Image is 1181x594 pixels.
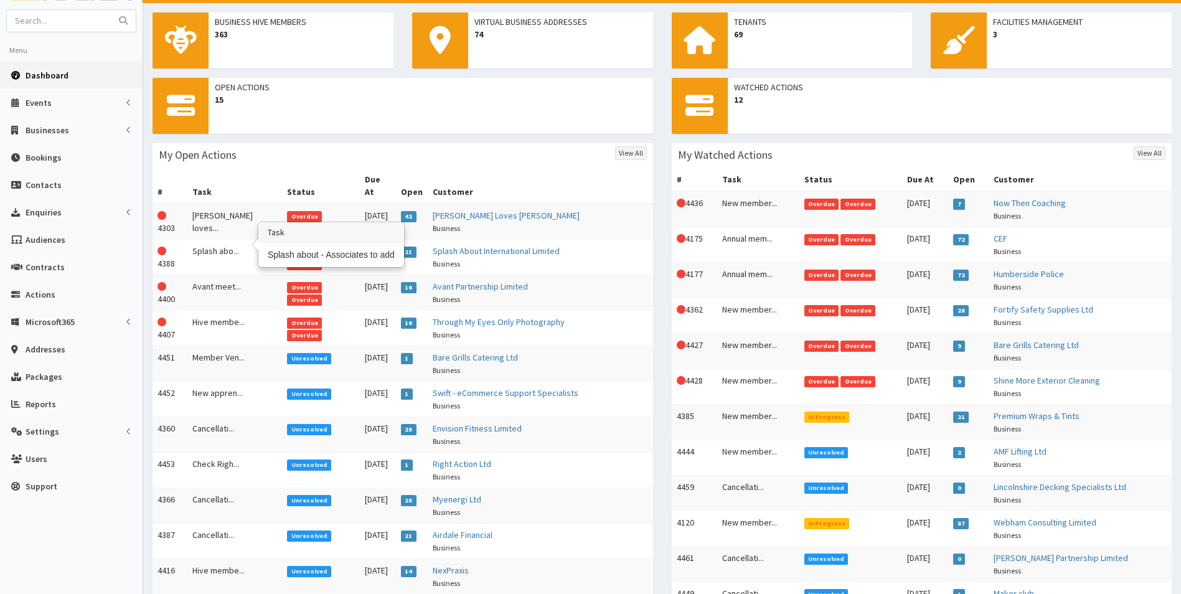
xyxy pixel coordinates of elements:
[994,197,1066,209] a: Now Then Coaching
[26,289,55,300] span: Actions
[26,344,65,355] span: Addresses
[994,410,1080,422] a: Premium Wraps & Tints
[902,333,949,369] td: [DATE]
[994,375,1100,386] a: Shine More Exterior Cleaning
[953,305,969,316] span: 28
[153,168,187,204] th: #
[672,440,717,475] td: 4444
[26,97,52,108] span: Events
[994,517,1096,528] a: Webham Consulting Limited
[840,199,875,210] span: Overdue
[153,452,187,488] td: 4453
[994,552,1128,563] a: [PERSON_NAME] Partnership Limited
[187,204,282,240] td: [PERSON_NAME] loves...
[672,191,717,227] td: 4436
[717,262,799,298] td: Annual mem...
[672,475,717,511] td: 4459
[804,518,850,529] span: In Progress
[428,168,653,204] th: Customer
[717,475,799,511] td: Cancellati...
[360,559,396,594] td: [DATE]
[994,268,1064,280] a: Humberside Police
[215,93,647,106] span: 15
[1134,146,1165,160] a: View All
[804,199,839,210] span: Overdue
[153,381,187,417] td: 4452
[433,352,518,363] a: Bare Grills Catering Ltd
[287,530,331,542] span: Unresolved
[360,310,396,346] td: [DATE]
[994,247,1021,256] small: Business
[953,234,969,245] span: 72
[677,341,685,349] i: This Action is overdue!
[840,341,875,352] span: Overdue
[187,346,282,381] td: Member Ven...
[672,546,717,582] td: 4461
[953,483,965,494] span: 0
[153,417,187,452] td: 4360
[804,234,839,245] span: Overdue
[26,426,59,437] span: Settings
[26,152,62,163] span: Bookings
[187,488,282,523] td: Cancellati...
[433,210,580,221] a: [PERSON_NAME] Loves [PERSON_NAME]
[994,282,1021,291] small: Business
[840,305,875,316] span: Overdue
[187,523,282,559] td: Cancellati...
[994,446,1047,457] a: AMF Lifting Ltd
[153,559,187,594] td: 4416
[433,330,460,339] small: Business
[804,305,839,316] span: Overdue
[717,168,799,191] th: Task
[677,270,685,278] i: This Action is overdue!
[953,341,965,352] span: 9
[994,495,1021,504] small: Business
[26,262,65,273] span: Contracts
[153,523,187,559] td: 4387
[677,376,685,385] i: This Action is overdue!
[994,304,1093,315] a: Fortify Safety Supplies Ltd
[26,70,68,81] span: Dashboard
[153,204,187,240] td: 4303
[259,243,403,266] div: Splash about - Associates to add
[360,168,396,204] th: Due At
[287,211,322,222] span: Overdue
[953,554,965,565] span: 0
[474,28,647,40] span: 74
[360,488,396,523] td: [DATE]
[994,353,1021,362] small: Business
[287,566,331,577] span: Unresolved
[717,511,799,546] td: New member...
[672,333,717,369] td: 4427
[187,275,282,310] td: Avant meet...
[401,424,416,435] span: 28
[804,376,839,387] span: Overdue
[401,318,416,329] span: 16
[677,234,685,243] i: This Action is overdue!
[994,318,1021,327] small: Business
[902,475,949,511] td: [DATE]
[287,353,331,364] span: Unresolved
[433,472,460,481] small: Business
[433,436,460,446] small: Business
[902,440,949,475] td: [DATE]
[902,369,949,404] td: [DATE]
[401,353,413,364] span: 1
[187,310,282,346] td: Hive membe...
[717,546,799,582] td: Cancellati...
[187,452,282,488] td: Check Righ...
[187,559,282,594] td: Hive membe...
[804,270,839,281] span: Overdue
[433,224,460,233] small: Business
[672,168,717,191] th: #
[153,275,187,310] td: 4400
[401,530,416,542] span: 21
[474,16,647,28] span: Virtual Business Addresses
[159,149,237,161] h3: My Open Actions
[994,389,1021,398] small: Business
[840,376,875,387] span: Overdue
[26,453,47,464] span: Users
[360,204,396,240] td: [DATE]
[287,460,331,471] span: Unresolved
[953,376,965,387] span: 9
